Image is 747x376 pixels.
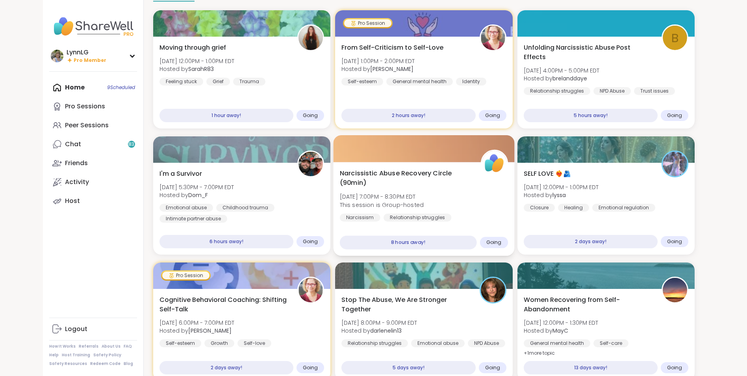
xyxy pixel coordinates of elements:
div: Narcissism [340,214,380,222]
a: Blog [124,361,133,367]
b: Dom_F [188,191,208,199]
img: ShareWell Nav Logo [49,13,137,40]
span: Going [303,112,318,119]
b: brelanddaye [552,74,587,82]
b: MayC [552,327,568,335]
span: Unfolding Narcissistic Abuse Post Effects [524,43,653,62]
div: Activity [65,178,89,186]
div: 5 days away! [341,361,476,374]
img: MayC [663,278,687,302]
a: Peer Sessions [49,116,137,135]
div: Logout [65,325,87,333]
div: Trauma [233,78,265,86]
div: 1 hour away! [159,109,294,122]
div: 8 hours away! [340,236,476,249]
div: Closure [524,204,555,212]
span: Going [485,112,500,119]
div: NPD Abuse [593,87,631,95]
span: Hosted by [341,327,417,335]
img: Fausta [481,26,505,50]
div: 2 days away! [524,235,658,248]
span: Moving through grief [159,43,226,52]
span: 83 [128,141,134,148]
span: Going [667,365,682,371]
span: [DATE] 6:00PM - 7:00PM EDT [159,319,234,327]
b: [PERSON_NAME] [370,65,413,73]
div: General mental health [524,339,590,347]
div: Healing [558,204,589,212]
span: [DATE] 12:00PM - 1:00PM EDT [524,183,599,191]
div: Feeling stuck [159,78,203,86]
a: Safety Policy [93,352,121,358]
div: Emotional regulation [592,204,655,212]
div: Peer Sessions [65,121,109,130]
div: Emotional abuse [159,204,213,212]
span: Cognitive Behavioral Coaching: Shifting Self-Talk [159,295,289,314]
div: 2 days away! [159,361,294,374]
div: 6 hours away! [159,235,294,248]
div: Grief [206,78,230,86]
span: From Self-Criticism to Self-Love [341,43,443,52]
span: Going [303,365,318,371]
div: Host [65,197,80,205]
img: LynnLG [51,50,63,62]
div: Chat [65,140,81,149]
a: Friends [49,154,137,173]
img: Fausta [298,278,323,302]
b: lyssa [552,191,566,199]
div: 2 hours away! [341,109,476,122]
div: Childhood trauma [216,204,274,212]
span: Hosted by [524,74,599,82]
div: Friends [65,159,88,168]
span: [DATE] 4:00PM - 5:00PM EDT [524,67,599,74]
a: Chat83 [49,135,137,154]
div: Relationship struggles [524,87,590,95]
a: About Us [102,344,120,349]
img: darlenelin13 [481,278,505,302]
span: Hosted by [524,191,599,199]
a: Host Training [62,352,90,358]
span: Going [303,238,318,245]
img: Dom_F [298,152,323,176]
div: Self-love [237,339,271,347]
span: I'm a Survivor [159,169,202,179]
a: Redeem Code [90,361,120,367]
a: Referrals [79,344,98,349]
span: Hosted by [524,327,598,335]
a: FAQ [124,344,132,349]
span: [DATE] 5:30PM - 7:00PM EDT [159,183,234,191]
a: Activity [49,173,137,192]
div: Emotional abuse [411,339,465,347]
span: [DATE] 8:00PM - 9:00PM EDT [341,319,417,327]
span: Pro Member [74,57,106,64]
span: Going [486,239,502,246]
div: 13 days away! [524,361,658,374]
span: Hosted by [159,65,234,73]
span: Hosted by [341,65,415,73]
div: Intimate partner abuse [159,215,227,223]
div: Relationship struggles [384,214,451,222]
div: Pro Session [162,272,209,279]
span: b [671,29,679,47]
div: LynnLG [67,48,106,57]
img: SarahR83 [298,26,323,50]
img: lyssa [663,152,687,176]
span: [DATE] 7:00PM - 8:30PM EDT [340,193,424,201]
span: SELF LOVE ❤️‍🔥🫂 [524,169,571,179]
span: [DATE] 1:00PM - 2:00PM EDT [341,57,415,65]
span: This session is Group-hosted [340,201,424,208]
a: Safety Resources [49,361,87,367]
b: SarahR83 [188,65,214,73]
span: [DATE] 12:00PM - 1:00PM EDT [159,57,234,65]
div: NPD Abuse [468,339,505,347]
span: Hosted by [159,327,234,335]
span: Narcissistic Abuse Recovery Circle (90min) [340,169,472,188]
div: Pro Sessions [65,102,105,111]
a: Pro Sessions [49,97,137,116]
div: Pro Session [344,19,391,27]
span: Women Recovering from Self-Abandonment [524,295,653,314]
b: [PERSON_NAME] [188,327,232,335]
div: Relationship struggles [341,339,408,347]
span: Stop The Abuse, We Are Stronger Together [341,295,471,314]
span: Going [667,238,682,245]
